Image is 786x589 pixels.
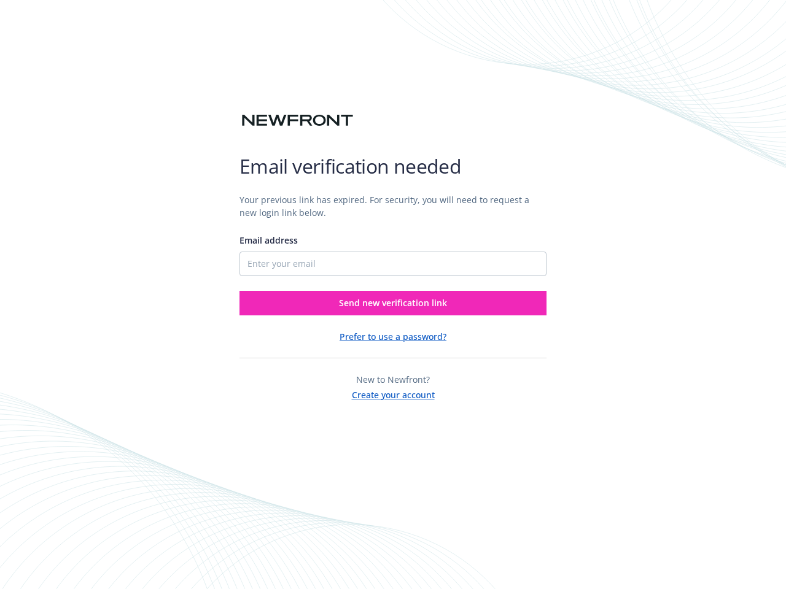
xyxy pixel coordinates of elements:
span: Email address [239,234,298,246]
button: Send new verification link [239,291,547,315]
input: Enter your email [239,252,547,276]
img: Newfront logo [239,110,356,131]
p: Your previous link has expired. For security, you will need to request a new login link below. [239,193,547,219]
span: New to Newfront? [356,374,430,385]
button: Create your account [352,386,435,401]
button: Prefer to use a password? [340,330,446,343]
span: Send new verification link [339,297,447,309]
h1: Email verification needed [239,154,547,179]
